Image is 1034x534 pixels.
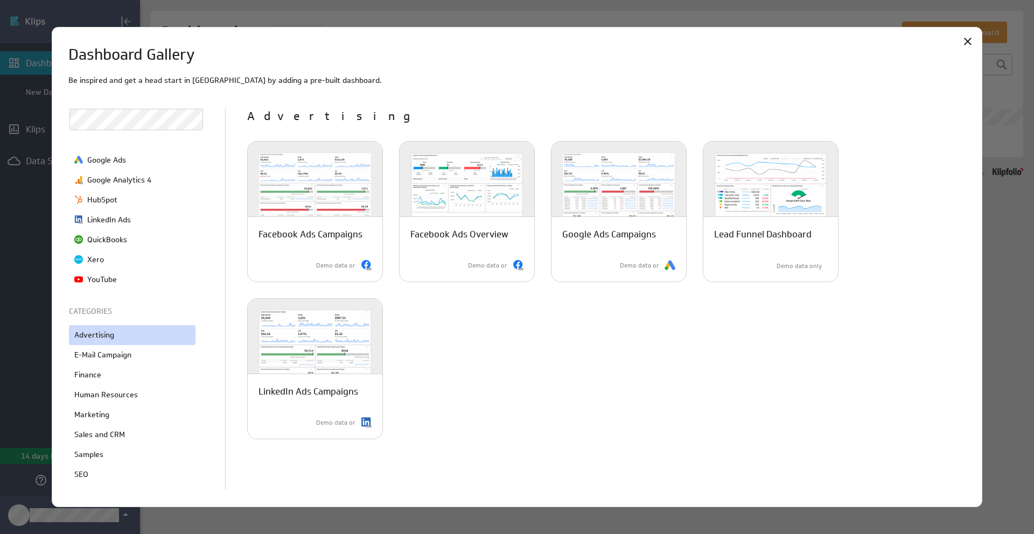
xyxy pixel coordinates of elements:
[69,306,198,317] p: CATEGORIES
[74,329,114,341] p: Advertising
[410,228,508,241] p: Facebook Ads Overview
[258,228,362,241] p: Facebook Ads Campaigns
[361,417,372,428] img: LinkedIn Ads
[714,228,812,241] p: Lead Funnel Dashboard
[258,385,358,398] p: LinkedIn Ads Campaigns
[74,235,83,244] img: image5502353411254158712.png
[74,275,83,284] img: image7114667537295097211.png
[703,142,838,238] img: lead_funnel-light-600x400.png
[248,299,382,396] img: linkedin_ads_campaigns-light-600x400.png
[316,418,355,427] p: Demo data or
[551,142,686,238] img: google_ads_performance-light-600x400.png
[87,154,126,166] p: Google Ads
[87,234,127,245] p: QuickBooks
[74,255,83,264] img: image3155776258136118639.png
[74,449,103,460] p: Samples
[87,194,117,206] p: HubSpot
[74,389,138,400] p: Human Resources
[562,228,656,241] p: Google Ads Campaigns
[87,274,117,285] p: YouTube
[74,175,83,184] img: image6502031566950861830.png
[74,156,83,164] img: image8417636050194330799.png
[248,142,382,238] img: facebook_ads_campaigns-light-600x400.png
[74,409,109,420] p: Marketing
[361,260,372,271] img: Facebook Ads
[87,174,151,186] p: Google Analytics 4
[74,215,83,224] img: image1858912082062294012.png
[74,349,131,361] p: E-Mail Campaign
[468,261,507,270] p: Demo data or
[74,469,88,480] p: SEO
[620,261,659,270] p: Demo data or
[247,108,965,125] p: Advertising
[87,254,104,265] p: Xero
[74,369,101,381] p: Finance
[87,214,131,226] p: LinkedIn Ads
[959,32,977,51] div: Close
[74,195,83,204] img: image4788249492605619304.png
[777,262,822,271] p: Demo data only
[665,260,675,271] img: Google Ads
[74,429,125,440] p: Sales and CRM
[74,489,117,500] p: Social Media
[400,142,534,238] img: facebook_ads_dashboard-light-600x400.png
[513,260,523,271] img: Facebook Ads
[316,261,355,270] p: Demo data or
[68,75,966,86] p: Be inspired and get a head start in [GEOGRAPHIC_DATA] by adding a pre-built dashboard.
[68,44,195,66] h1: Dashboard Gallery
